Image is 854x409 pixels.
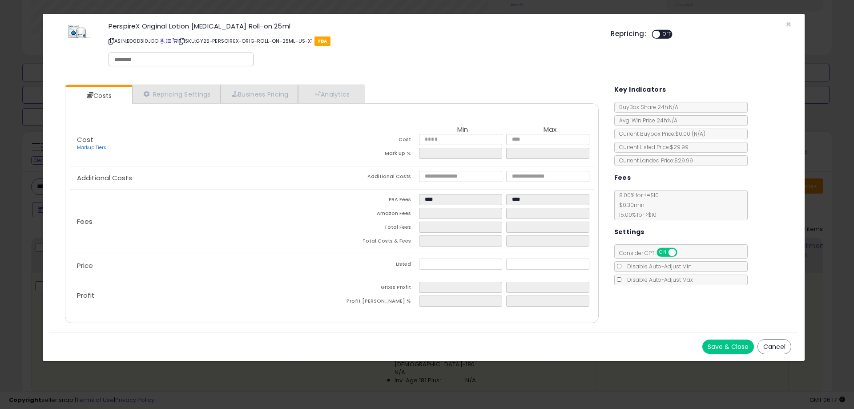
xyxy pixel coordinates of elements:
span: 8.00 % for <= $10 [615,191,659,219]
span: OFF [660,31,674,38]
p: Profit [70,292,332,299]
span: Disable Auto-Adjust Min [623,263,692,270]
p: ASIN: B00D3I0JDO | SKU: GY25-PERSOIREX-ORIG-ROLL-ON-25ML-US-X1 [109,34,597,48]
p: Cost [70,136,332,151]
td: Gross Profit [332,282,419,296]
span: BuyBox Share 24h: N/A [615,103,678,111]
span: OFF [676,249,690,256]
th: Min [419,126,506,134]
img: 31Sh7EEnZnL._SL60_.jpg [66,23,93,40]
td: Cost [332,134,419,148]
span: Current Landed Price: $29.99 [615,157,693,164]
h3: PerspireX Original Lotion [MEDICAL_DATA] Roll-on 25ml [109,23,597,29]
a: BuyBox page [160,37,165,45]
p: Fees [70,218,332,225]
h5: Key Indicators [614,84,666,95]
button: Save & Close [702,340,754,354]
span: Current Buybox Price: [615,130,705,138]
span: Current Listed Price: $29.99 [615,143,689,151]
span: ( N/A ) [692,130,705,138]
span: $0.30 min [615,201,645,209]
span: $0.00 [675,130,705,138]
a: Your listing only [173,37,177,45]
p: Price [70,262,332,269]
button: Cancel [757,339,791,354]
td: Additional Costs [332,171,419,185]
h5: Fees [614,172,631,183]
td: Mark up % [332,148,419,162]
a: Markup Tiers [77,144,106,151]
span: Consider CPT: [615,249,689,257]
span: Disable Auto-Adjust Max [623,276,693,283]
a: Repricing Settings [132,85,220,103]
h5: Repricing: [611,30,646,37]
a: Analytics [298,85,364,103]
p: Additional Costs [70,174,332,182]
span: 15.00 % for > $10 [615,211,657,219]
a: Business Pricing [220,85,298,103]
span: Avg. Win Price 24h: N/A [615,117,677,124]
td: Total Costs & Fees [332,235,419,249]
td: Listed [332,259,419,272]
th: Max [506,126,593,134]
span: ON [657,249,669,256]
span: × [786,18,791,31]
span: FBA [314,36,331,46]
td: Profit [PERSON_NAME] % [332,296,419,309]
td: Total Fees [332,222,419,235]
td: Amazon Fees [332,208,419,222]
a: Costs [65,87,131,105]
a: All offer listings [166,37,171,45]
h5: Settings [614,227,645,238]
td: FBA Fees [332,194,419,208]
